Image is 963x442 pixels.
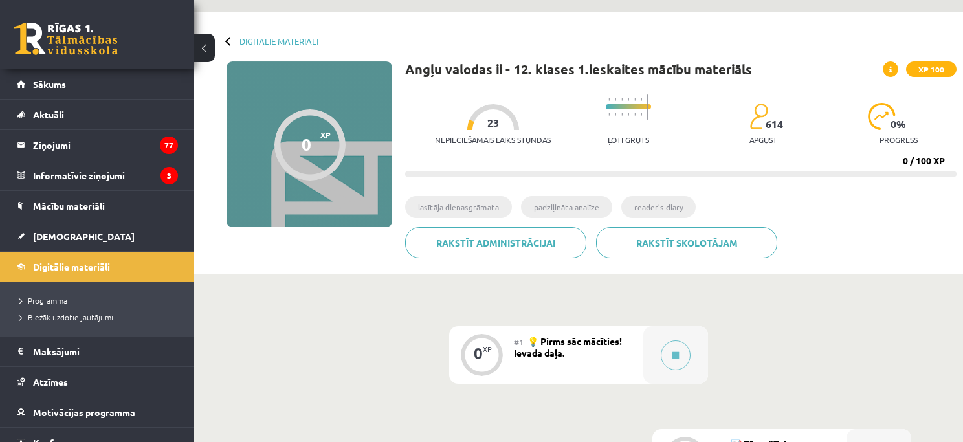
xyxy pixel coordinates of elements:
p: Nepieciešamais laiks stundās [435,135,551,144]
img: icon-short-line-57e1e144782c952c97e751825c79c345078a6d821885a25fce030b3d8c18986b.svg [641,113,642,116]
a: Rīgas 1. Tālmācības vidusskola [14,23,118,55]
a: Informatīvie ziņojumi3 [17,160,178,190]
a: Maksājumi [17,337,178,366]
a: Aktuāli [17,100,178,129]
p: Ļoti grūts [608,135,649,144]
legend: Maksājumi [33,337,178,366]
img: icon-short-line-57e1e144782c952c97e751825c79c345078a6d821885a25fce030b3d8c18986b.svg [608,98,610,101]
li: padziļināta analīze [521,196,612,218]
span: XP 100 [906,61,957,77]
span: Mācību materiāli [33,200,105,212]
img: icon-progress-161ccf0a02000e728c5f80fcf4c31c7af3da0e1684b2b1d7c360e028c24a22f1.svg [868,103,896,130]
a: Ziņojumi77 [17,130,178,160]
a: Rakstīt administrācijai [405,227,586,258]
img: icon-short-line-57e1e144782c952c97e751825c79c345078a6d821885a25fce030b3d8c18986b.svg [608,113,610,116]
span: Biežāk uzdotie jautājumi [19,312,113,322]
span: 0 % [891,118,907,130]
i: 3 [160,167,178,184]
p: apgūst [749,135,777,144]
span: Programma [19,295,67,305]
a: Atzīmes [17,367,178,397]
div: XP [483,346,492,353]
img: students-c634bb4e5e11cddfef0936a35e636f08e4e9abd3cc4e673bd6f9a4125e45ecb1.svg [749,103,768,130]
span: Digitālie materiāli [33,261,110,272]
a: Sākums [17,69,178,99]
img: icon-short-line-57e1e144782c952c97e751825c79c345078a6d821885a25fce030b3d8c18986b.svg [621,113,623,116]
a: Programma [19,294,181,306]
div: 0 [302,135,311,154]
span: 💡 Pirms sāc mācīties! Ievada daļa. [514,335,622,359]
img: icon-long-line-d9ea69661e0d244f92f715978eff75569469978d946b2353a9bb055b3ed8787d.svg [647,94,648,120]
img: icon-short-line-57e1e144782c952c97e751825c79c345078a6d821885a25fce030b3d8c18986b.svg [628,113,629,116]
li: lasītāja dienasgrāmata [405,196,512,218]
span: 23 [487,117,499,129]
img: icon-short-line-57e1e144782c952c97e751825c79c345078a6d821885a25fce030b3d8c18986b.svg [634,98,636,101]
span: 614 [766,118,783,130]
a: Rakstīt skolotājam [596,227,777,258]
img: icon-short-line-57e1e144782c952c97e751825c79c345078a6d821885a25fce030b3d8c18986b.svg [615,113,616,116]
legend: Informatīvie ziņojumi [33,160,178,190]
img: icon-short-line-57e1e144782c952c97e751825c79c345078a6d821885a25fce030b3d8c18986b.svg [615,98,616,101]
img: icon-short-line-57e1e144782c952c97e751825c79c345078a6d821885a25fce030b3d8c18986b.svg [628,98,629,101]
span: Aktuāli [33,109,64,120]
legend: Ziņojumi [33,130,178,160]
a: Biežāk uzdotie jautājumi [19,311,181,323]
span: Sākums [33,78,66,90]
span: #1 [514,337,524,347]
a: Digitālie materiāli [17,252,178,282]
div: 0 [474,348,483,359]
span: XP [320,130,331,139]
a: [DEMOGRAPHIC_DATA] [17,221,178,251]
img: icon-short-line-57e1e144782c952c97e751825c79c345078a6d821885a25fce030b3d8c18986b.svg [641,98,642,101]
i: 77 [160,137,178,154]
span: Atzīmes [33,376,68,388]
a: Mācību materiāli [17,191,178,221]
span: Motivācijas programma [33,406,135,418]
span: [DEMOGRAPHIC_DATA] [33,230,135,242]
img: icon-short-line-57e1e144782c952c97e751825c79c345078a6d821885a25fce030b3d8c18986b.svg [634,113,636,116]
li: reader’s diary [621,196,696,218]
a: Motivācijas programma [17,397,178,427]
img: icon-short-line-57e1e144782c952c97e751825c79c345078a6d821885a25fce030b3d8c18986b.svg [621,98,623,101]
p: progress [880,135,918,144]
h1: Angļu valodas ii - 12. klases 1.ieskaites mācību materiāls [405,61,752,77]
a: Digitālie materiāli [239,36,318,46]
